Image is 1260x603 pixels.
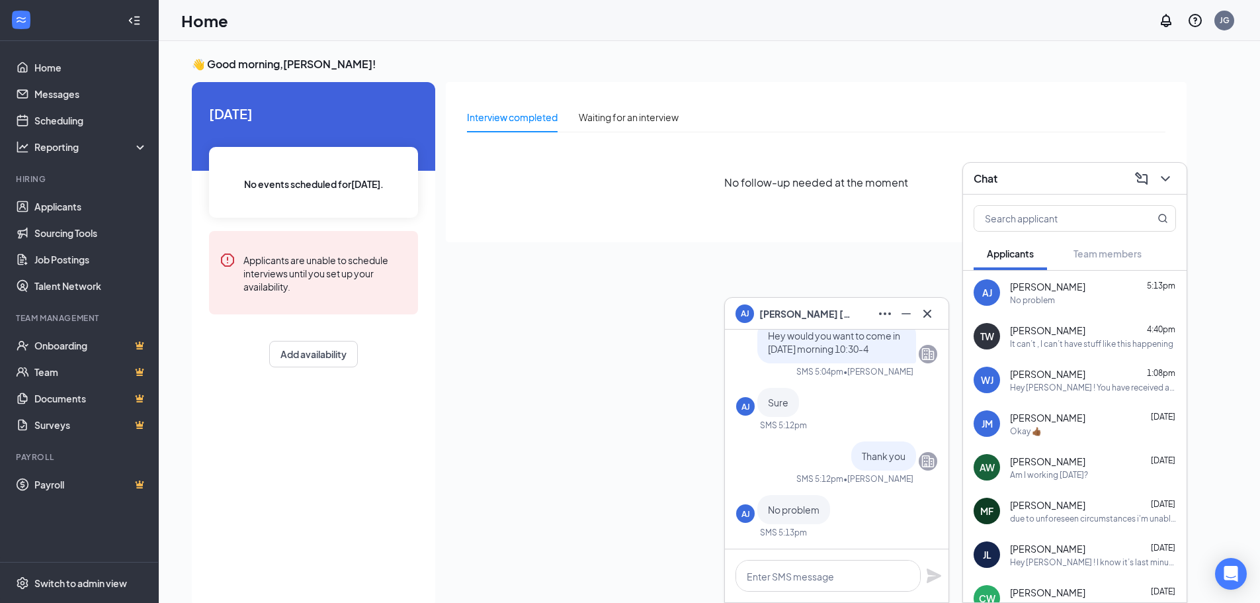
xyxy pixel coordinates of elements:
[1151,543,1175,553] span: [DATE]
[1010,324,1085,337] span: [PERSON_NAME]
[724,174,908,191] span: No follow-up needed at the moment
[34,81,147,107] a: Messages
[1010,586,1085,599] span: [PERSON_NAME]
[243,252,407,293] div: Applicants are unable to schedule interviews until you set up your availability.
[983,548,991,561] div: JL
[1131,168,1152,189] button: ComposeMessage
[34,577,127,590] div: Switch to admin view
[1010,411,1085,424] span: [PERSON_NAME]
[16,451,145,463] div: Payroll
[1151,455,1175,465] span: [DATE]
[1073,248,1142,259] span: Team members
[980,461,995,474] div: AW
[269,341,358,367] button: Add availability
[987,248,1034,259] span: Applicants
[128,14,141,27] svg: Collapse
[1147,324,1175,334] span: 4:40pm
[982,417,993,430] div: JM
[34,107,147,134] a: Scheduling
[1215,558,1247,590] div: Open Intercom Messenger
[1151,412,1175,422] span: [DATE]
[917,303,938,324] button: Cross
[1010,455,1085,468] span: [PERSON_NAME]
[1010,295,1055,306] div: No problem
[741,401,750,412] div: AJ
[16,312,145,324] div: Team Management
[896,303,917,324] button: Minimize
[16,140,29,154] svg: Analysis
[34,193,147,220] a: Applicants
[34,140,148,154] div: Reporting
[15,13,28,26] svg: WorkstreamLogo
[1157,171,1173,187] svg: ChevronDown
[1151,499,1175,509] span: [DATE]
[34,220,147,246] a: Sourcing Tools
[1010,469,1088,481] div: Am I working [DATE]?
[768,504,819,516] span: No problem
[1010,513,1176,524] div: due to unforeseen circumstances i'm unable to admit myself. i understand if i'm already terminate...
[209,103,418,124] span: [DATE]
[34,359,147,385] a: TeamCrown
[760,420,807,431] div: SMS 5:12pm
[34,273,147,299] a: Talent Network
[1187,13,1203,28] svg: QuestionInfo
[16,577,29,590] svg: Settings
[34,332,147,359] a: OnboardingCrown
[34,471,147,498] a: PayrollCrown
[1158,13,1174,28] svg: Notifications
[1155,168,1176,189] button: ChevronDown
[192,57,1187,71] h3: 👋 Good morning, [PERSON_NAME] !
[1010,280,1085,293] span: [PERSON_NAME]
[980,504,993,518] div: MF
[981,373,993,387] div: WJ
[874,303,896,324] button: Ellipses
[1010,557,1176,568] div: Hey [PERSON_NAME] ! I know it’s last minute but do you wanna come in this morning ?? [PERSON_NAME...
[877,306,893,322] svg: Ellipses
[920,453,936,469] svg: Company
[980,330,994,343] div: TW
[974,171,997,186] h3: Chat
[34,54,147,81] a: Home
[1151,586,1175,596] span: [DATE]
[1010,382,1176,393] div: Hey [PERSON_NAME] ! You have received an email for payroll , if you could please fill that out be...
[467,110,558,124] div: Interview completed
[1010,542,1085,555] span: [PERSON_NAME]
[181,9,228,32] h1: Home
[919,306,935,322] svg: Cross
[1157,213,1168,224] svg: MagnifyingGlass
[768,330,900,355] span: Hey would you want to come in [DATE] morning 10:30-4
[1010,367,1085,381] span: [PERSON_NAME]
[796,473,843,485] div: SMS 5:12pm
[926,568,942,584] svg: Plane
[16,173,145,185] div: Hiring
[34,385,147,412] a: DocumentsCrown
[760,527,807,538] div: SMS 5:13pm
[796,366,843,377] div: SMS 5:04pm
[1134,171,1150,187] svg: ComposeMessage
[34,246,147,273] a: Job Postings
[974,206,1131,231] input: Search applicant
[920,346,936,362] svg: Company
[862,450,905,462] span: Thank you
[1010,338,1173,349] div: It can’t , I can’t have stuff like this happening
[244,177,384,191] span: No events scheduled for [DATE] .
[1220,15,1230,26] div: JG
[759,306,852,321] span: [PERSON_NAME] [PERSON_NAME]
[220,252,235,268] svg: Error
[843,473,913,485] span: • [PERSON_NAME]
[1010,426,1042,437] div: Okay 👍🏾
[1147,281,1175,291] span: 5:13pm
[1147,368,1175,378] span: 1:08pm
[982,286,992,299] div: AJ
[768,396,788,408] span: Sure
[579,110,679,124] div: Waiting for an interview
[1010,498,1085,512] span: [PERSON_NAME]
[741,508,750,520] div: AJ
[898,306,914,322] svg: Minimize
[843,366,913,377] span: • [PERSON_NAME]
[34,412,147,438] a: SurveysCrown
